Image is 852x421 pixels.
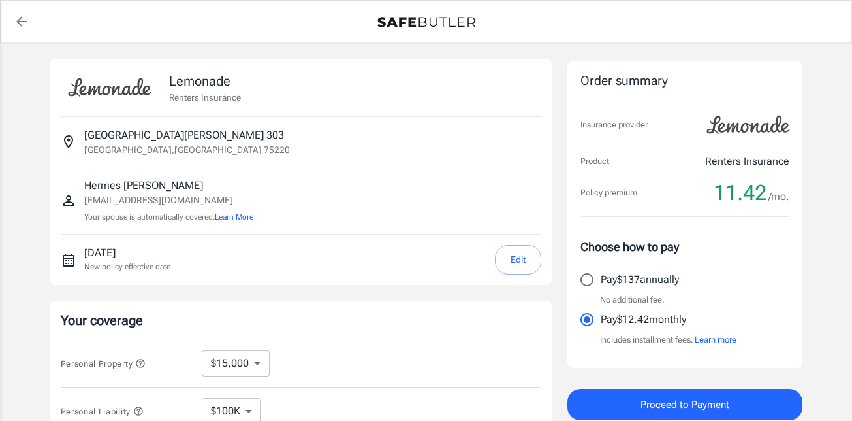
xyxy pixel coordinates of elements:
button: Learn More [215,211,253,223]
button: Edit [495,245,541,275]
button: Personal Property [61,356,146,371]
button: Learn more [695,333,736,346]
img: Lemonade [699,107,797,143]
svg: Insured person [61,193,76,209]
p: [GEOGRAPHIC_DATA][PERSON_NAME] 303 [84,127,284,143]
svg: New policy start date [61,252,76,268]
span: /mo. [768,188,789,206]
a: back to quotes [8,8,35,35]
p: New policy effective date [84,261,170,273]
p: No additional fee. [600,294,665,307]
span: Personal Liability [61,407,144,416]
span: 11.42 [714,180,766,206]
p: [EMAIL_ADDRESS][DOMAIN_NAME] [84,194,253,207]
p: Policy premium [580,186,637,199]
p: [GEOGRAPHIC_DATA] , [GEOGRAPHIC_DATA] 75220 [84,143,290,156]
svg: Insured address [61,134,76,150]
p: Pay $12.42 monthly [601,312,686,328]
div: Order summary [580,72,789,91]
p: Product [580,155,609,168]
img: Back to quotes [377,17,475,27]
span: Proceed to Payment [640,396,729,413]
p: Lemonade [169,71,241,91]
p: Choose how to pay [580,238,789,256]
p: Your coverage [61,311,541,329]
button: Personal Liability [61,403,144,419]
p: Renters Insurance [705,154,789,169]
button: Proceed to Payment [567,389,802,420]
p: Renters Insurance [169,91,241,104]
p: Includes installment fees. [600,333,736,346]
p: Hermes [PERSON_NAME] [84,178,253,194]
p: [DATE] [84,245,170,261]
img: Lemonade [61,69,159,106]
p: Pay $137 annually [601,272,679,288]
p: Insurance provider [580,118,648,131]
p: Your spouse is automatically covered. [84,211,253,224]
span: Personal Property [61,359,146,369]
